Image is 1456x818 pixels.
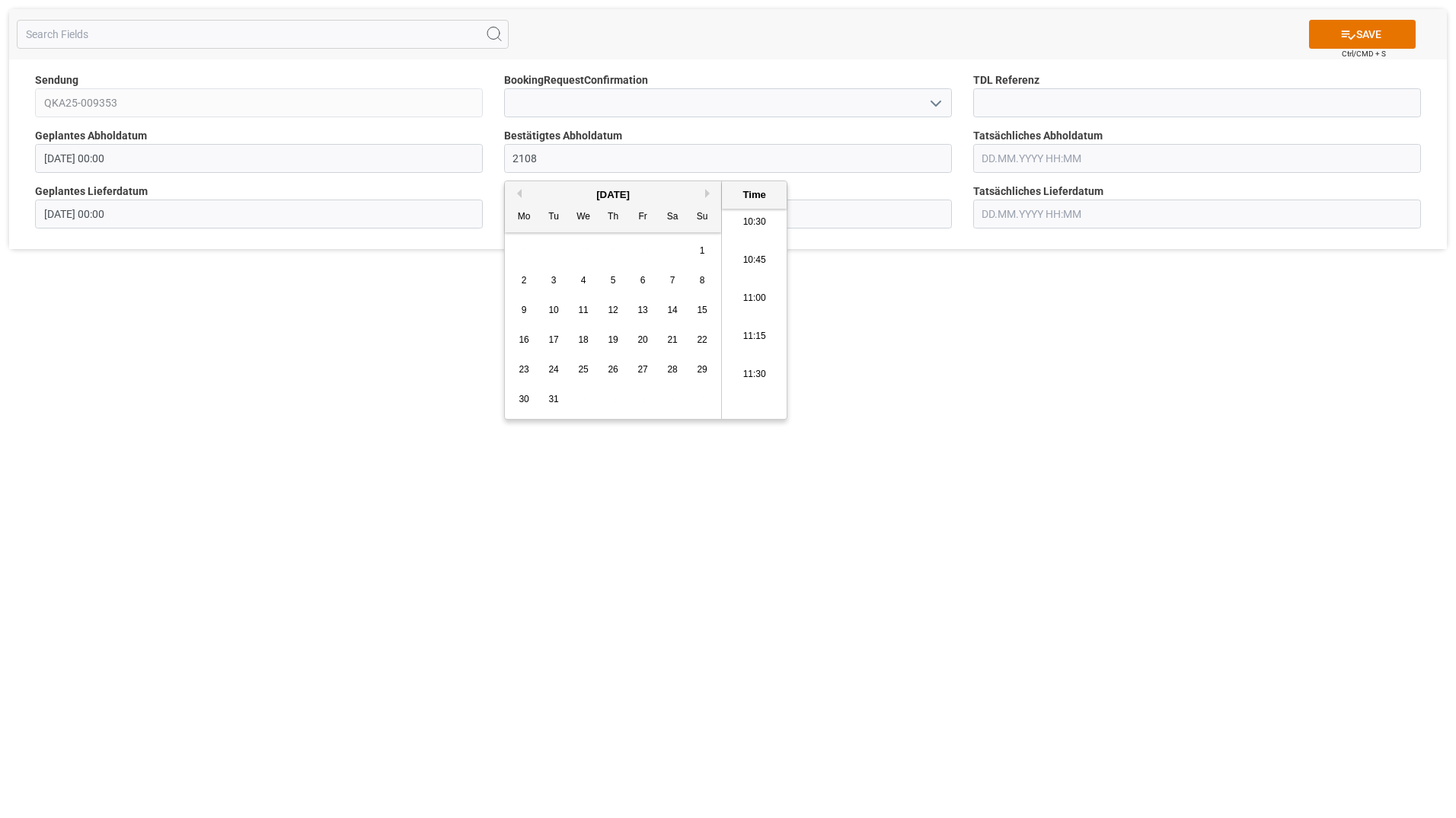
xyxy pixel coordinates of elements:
[670,275,675,286] span: 7
[693,301,712,320] div: Choose Sunday, January 15th, 2108
[637,305,647,315] span: 13
[581,275,586,286] span: 4
[35,184,148,200] span: Geplantes Lieferdatum
[604,271,623,290] div: Choose Thursday, January 5th, 2108
[973,184,1103,200] span: Tatsächliches Lieferdatum
[35,144,483,173] input: DD.MM.YYYY HH:MM
[973,72,1039,88] span: TDL Referenz
[574,208,593,227] div: We
[604,301,623,320] div: Choose Thursday, January 12th, 2108
[923,91,946,115] button: open menu
[515,360,534,379] div: Choose Monday, January 23rd, 2108
[667,364,677,375] span: 28
[574,301,593,320] div: Choose Wednesday, January 11th, 2108
[663,301,682,320] div: Choose Saturday, January 14th, 2108
[663,331,682,350] div: Choose Saturday, January 21st, 2108
[637,334,647,345] span: 20
[634,301,653,320] div: Choose Friday, January 13th, 2108
[693,241,712,260] div: Choose Sunday, January 1st, 2108
[608,334,618,345] span: 19
[17,20,509,49] input: Search Fields
[697,334,707,345] span: 22
[604,208,623,227] div: Th
[578,305,588,315] span: 11
[515,390,534,409] div: Choose Monday, January 30th, 2108
[35,128,147,144] span: Geplantes Abholdatum
[663,271,682,290] div: Choose Saturday, January 7th, 2108
[519,334,528,345] span: 16
[504,144,952,173] input: DD.MM.YYYY HH:MM
[512,189,522,198] button: Previous Month
[604,360,623,379] div: Choose Thursday, January 26th, 2108
[548,334,558,345] span: 17
[551,275,557,286] span: 3
[1342,48,1386,59] span: Ctrl/CMD + S
[700,245,705,256] span: 1
[574,331,593,350] div: Choose Wednesday, January 18th, 2108
[697,364,707,375] span: 29
[700,275,705,286] span: 8
[574,271,593,290] div: Choose Wednesday, January 4th, 2108
[726,187,783,203] div: Time
[722,241,787,280] li: 10:45
[663,208,682,227] div: Sa
[519,394,528,404] span: 30
[515,301,534,320] div: Choose Monday, January 9th, 2108
[544,360,564,379] div: Choose Tuesday, January 24th, 2108
[722,318,787,356] li: 11:15
[634,271,653,290] div: Choose Friday, January 6th, 2108
[693,208,712,227] div: Su
[35,200,483,228] input: DD.MM.YYYY HH:MM
[504,72,648,88] span: BookingRequestConfirmation
[504,128,622,144] span: Bestätigtes Abholdatum
[722,356,787,394] li: 11:30
[608,364,618,375] span: 26
[697,305,707,315] span: 15
[722,280,787,318] li: 11:00
[640,275,646,286] span: 6
[973,200,1421,228] input: DD.MM.YYYY HH:MM
[1309,20,1416,49] button: SAVE
[548,305,558,315] span: 10
[663,360,682,379] div: Choose Saturday, January 28th, 2108
[634,208,653,227] div: Fr
[667,334,677,345] span: 21
[522,275,527,286] span: 2
[611,275,616,286] span: 5
[973,128,1103,144] span: Tatsächliches Abholdatum
[505,187,721,203] div: [DATE]
[548,364,558,375] span: 24
[604,331,623,350] div: Choose Thursday, January 19th, 2108
[515,331,534,350] div: Choose Monday, January 16th, 2108
[722,203,787,241] li: 10:30
[35,72,78,88] span: Sendung
[519,364,528,375] span: 23
[578,364,588,375] span: 25
[693,360,712,379] div: Choose Sunday, January 29th, 2108
[548,394,558,404] span: 31
[693,331,712,350] div: Choose Sunday, January 22nd, 2108
[522,305,527,315] span: 9
[544,208,564,227] div: Tu
[544,271,564,290] div: Choose Tuesday, January 3rd, 2108
[574,360,593,379] div: Choose Wednesday, January 25th, 2108
[578,334,588,345] span: 18
[693,271,712,290] div: Choose Sunday, January 8th, 2108
[634,331,653,350] div: Choose Friday, January 20th, 2108
[509,236,717,414] div: month 2108-01
[544,301,564,320] div: Choose Tuesday, January 10th, 2108
[515,271,534,290] div: Choose Monday, January 2nd, 2108
[637,364,647,375] span: 27
[608,305,618,315] span: 12
[634,360,653,379] div: Choose Friday, January 27th, 2108
[973,144,1421,173] input: DD.MM.YYYY HH:MM
[544,390,564,409] div: Choose Tuesday, January 31st, 2108
[705,189,714,198] button: Next Month
[515,208,534,227] div: Mo
[544,331,564,350] div: Choose Tuesday, January 17th, 2108
[667,305,677,315] span: 14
